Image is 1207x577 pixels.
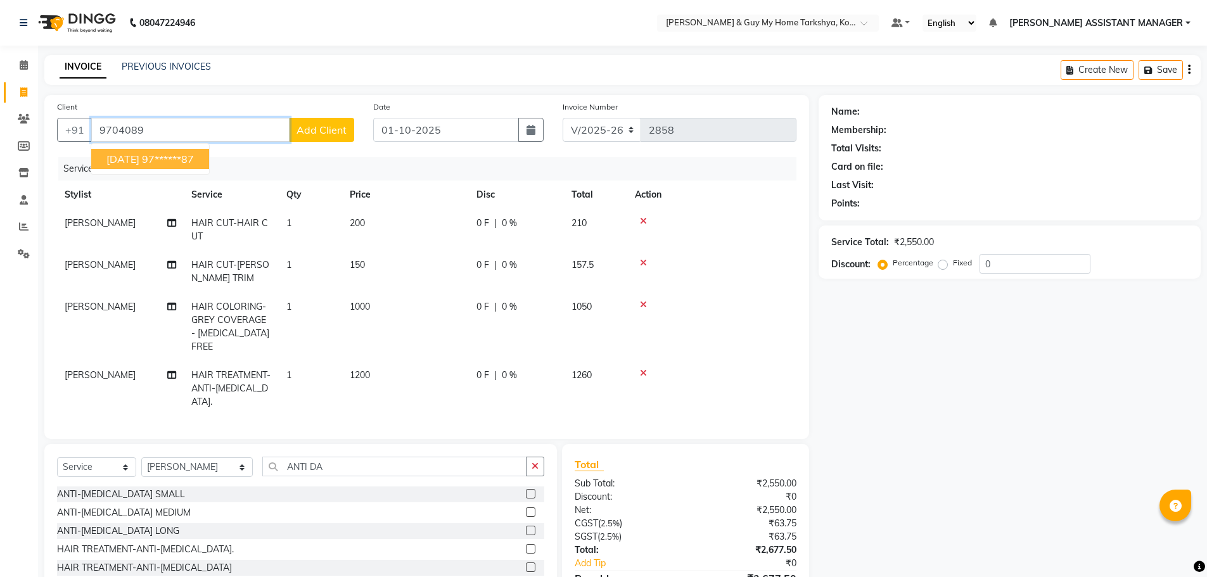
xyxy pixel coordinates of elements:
[57,561,232,574] div: HAIR TREATMENT-ANTI-[MEDICAL_DATA]
[572,259,594,270] span: 157.5
[65,301,136,312] span: [PERSON_NAME]
[289,118,354,142] button: Add Client
[831,160,883,174] div: Card on file:
[286,259,291,270] span: 1
[831,258,871,271] div: Discount:
[58,157,806,181] div: Services
[350,301,370,312] span: 1000
[686,517,806,530] div: ₹63.75
[286,369,291,381] span: 1
[65,217,136,229] span: [PERSON_NAME]
[191,301,269,352] span: HAIR COLORING-GREY COVERAGE - [MEDICAL_DATA] FREE
[502,258,517,272] span: 0 %
[191,217,268,242] span: HAIR CUT-HAIR CUT
[706,557,806,570] div: ₹0
[469,181,564,209] th: Disc
[106,153,139,165] span: [DATE]
[502,369,517,382] span: 0 %
[57,101,77,113] label: Client
[502,217,517,230] span: 0 %
[953,257,972,269] label: Fixed
[494,258,497,272] span: |
[831,179,874,192] div: Last Visit:
[342,181,469,209] th: Price
[565,517,686,530] div: ( )
[686,477,806,490] div: ₹2,550.00
[373,101,390,113] label: Date
[297,124,347,136] span: Add Client
[350,369,370,381] span: 1200
[279,181,342,209] th: Qty
[57,488,185,501] div: ANTI-[MEDICAL_DATA] SMALL
[686,504,806,517] div: ₹2,550.00
[686,490,806,504] div: ₹0
[831,236,889,249] div: Service Total:
[563,101,618,113] label: Invoice Number
[122,61,211,72] a: PREVIOUS INVOICES
[502,300,517,314] span: 0 %
[600,531,619,542] span: 2.5%
[686,543,806,557] div: ₹2,677.50
[286,301,291,312] span: 1
[91,118,290,142] input: Search by Name/Mobile/Email/Code
[494,369,497,382] span: |
[831,124,886,137] div: Membership:
[893,257,933,269] label: Percentage
[139,5,195,41] b: 08047224946
[601,518,620,528] span: 2.5%
[191,259,269,284] span: HAIR CUT-[PERSON_NAME] TRIM
[565,490,686,504] div: Discount:
[572,217,587,229] span: 210
[1009,16,1183,30] span: [PERSON_NAME] ASSISTANT MANAGER
[476,369,489,382] span: 0 F
[262,457,527,476] input: Search or Scan
[565,557,705,570] a: Add Tip
[57,181,184,209] th: Stylist
[627,181,796,209] th: Action
[32,5,119,41] img: logo
[60,56,106,79] a: INVOICE
[1061,60,1134,80] button: Create New
[494,217,497,230] span: |
[831,142,881,155] div: Total Visits:
[572,301,592,312] span: 1050
[476,258,489,272] span: 0 F
[65,369,136,381] span: [PERSON_NAME]
[564,181,627,209] th: Total
[565,543,686,557] div: Total:
[686,530,806,543] div: ₹63.75
[57,543,234,556] div: HAIR TREATMENT-ANTI-[MEDICAL_DATA].
[572,369,592,381] span: 1260
[894,236,934,249] div: ₹2,550.00
[191,369,271,407] span: HAIR TREATMENT-ANTI-[MEDICAL_DATA].
[476,300,489,314] span: 0 F
[65,259,136,270] span: [PERSON_NAME]
[350,217,365,229] span: 200
[494,300,497,314] span: |
[57,118,93,142] button: +91
[831,105,860,118] div: Name:
[57,506,191,519] div: ANTI-[MEDICAL_DATA] MEDIUM
[350,259,365,270] span: 150
[184,181,279,209] th: Service
[565,477,686,490] div: Sub Total:
[57,524,179,538] div: ANTI-[MEDICAL_DATA] LONG
[575,531,597,542] span: SGST
[565,530,686,543] div: ( )
[565,504,686,517] div: Net:
[1139,60,1183,80] button: Save
[476,217,489,230] span: 0 F
[831,197,860,210] div: Points:
[286,217,291,229] span: 1
[575,517,598,529] span: CGST
[575,458,604,471] span: Total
